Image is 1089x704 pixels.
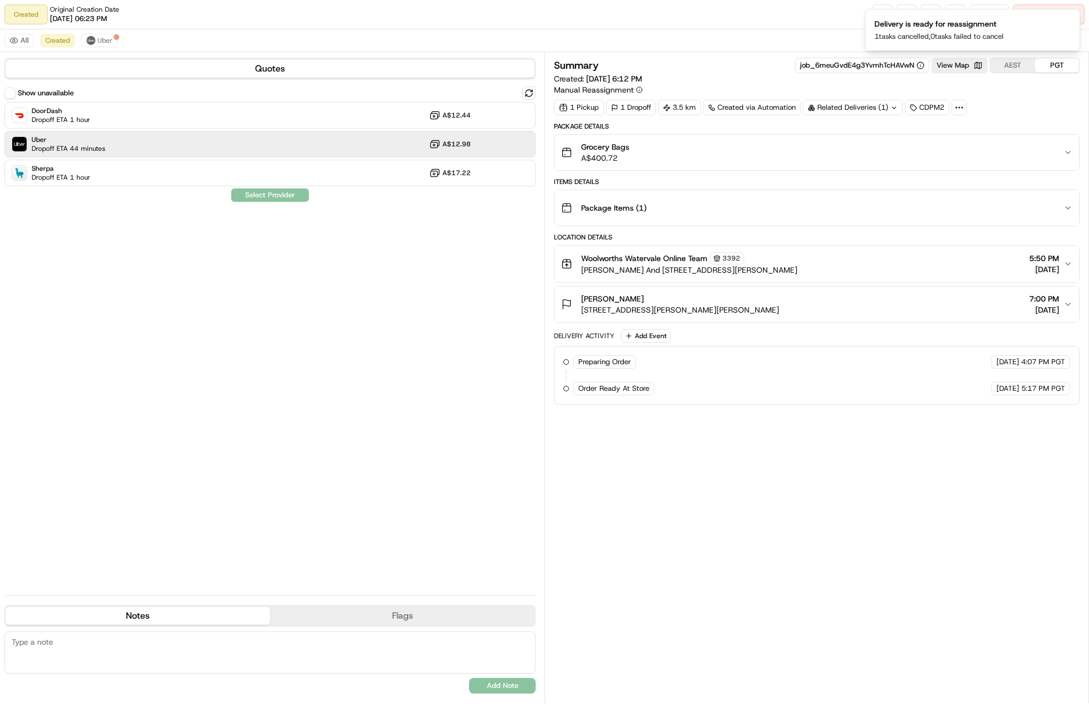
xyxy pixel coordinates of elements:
span: [DATE] [1029,264,1059,275]
span: [DATE] [1029,304,1059,315]
button: Add Event [621,329,670,343]
div: Items Details [554,177,1080,186]
span: Package Items ( 1 ) [581,202,647,213]
button: Quotes [6,60,535,78]
span: Dropoff ETA 1 hour [32,173,90,182]
span: A$17.22 [442,169,471,177]
span: [DATE] [996,357,1019,367]
span: [PERSON_NAME] And [STREET_ADDRESS][PERSON_NAME] [581,264,797,276]
div: 1 Dropoff [606,100,656,115]
p: 1 tasks cancelled, 0 tasks failed to cancel [874,32,1004,42]
span: DoorDash [32,106,90,115]
span: A$12.44 [442,111,471,120]
label: Show unavailable [18,88,74,98]
div: CDPM2 [905,100,949,115]
button: PGT [1035,58,1079,73]
button: View Map [932,58,988,73]
button: Manual Reassignment [554,84,643,95]
button: A$17.22 [429,167,471,178]
img: Sherpa [12,166,27,180]
div: Location Details [554,233,1080,242]
span: Dropoff ETA 1 hour [32,115,90,124]
span: Created: [554,73,642,84]
h3: Summary [554,60,599,70]
div: Package Details [554,122,1080,131]
span: 5:17 PM PGT [1021,384,1065,394]
span: 5:50 PM [1029,253,1059,264]
span: Original Creation Date [50,5,119,14]
span: Grocery Bags [581,141,629,152]
button: Flags [270,607,535,625]
span: Uber [98,36,113,45]
span: Preparing Order [578,357,631,367]
span: Order Ready At Store [578,384,649,394]
div: Delivery is ready for reassignment [874,18,1004,29]
span: Uber [32,135,105,144]
img: DoorDash [12,108,27,123]
button: job_6meuGvdE4g3YvmhTcHAVwN [800,60,924,70]
span: A$12.98 [442,140,471,149]
button: Created [40,34,75,47]
span: 4:07 PM PGT [1021,357,1065,367]
button: Uber [82,34,118,47]
button: Package Items (1) [554,190,1079,226]
span: [DATE] [996,384,1019,394]
div: Related Deliveries (1) [803,100,903,115]
button: Notes [6,607,270,625]
span: Dropoff ETA 44 minutes [32,144,105,153]
button: Woolworths Watervale Online Team3392[PERSON_NAME] And [STREET_ADDRESS][PERSON_NAME]5:50 PM[DATE] [554,246,1079,282]
button: AEST [990,58,1035,73]
button: [PERSON_NAME][STREET_ADDRESS][PERSON_NAME][PERSON_NAME]7:00 PM[DATE] [554,287,1079,322]
button: All [4,34,34,47]
a: Created via Automation [703,100,801,115]
span: [STREET_ADDRESS][PERSON_NAME][PERSON_NAME] [581,304,779,315]
span: Woolworths Watervale Online Team [581,253,708,264]
span: Created [45,36,70,45]
button: A$12.44 [429,110,471,121]
span: A$400.72 [581,152,629,164]
div: 3.5 km [658,100,701,115]
span: [DATE] 06:23 PM [50,14,107,24]
span: [DATE] 6:12 PM [586,74,642,84]
div: Delivery Activity [554,331,614,340]
span: Manual Reassignment [554,84,634,95]
button: A$12.98 [429,139,471,150]
span: [PERSON_NAME] [581,293,644,304]
button: Grocery BagsA$400.72 [554,135,1079,170]
div: 1 Pickup [554,100,604,115]
img: uber-new-logo.jpeg [86,36,95,45]
span: 7:00 PM [1029,293,1059,304]
span: 3392 [722,254,740,263]
span: Sherpa [32,164,90,173]
img: Uber [12,137,27,151]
